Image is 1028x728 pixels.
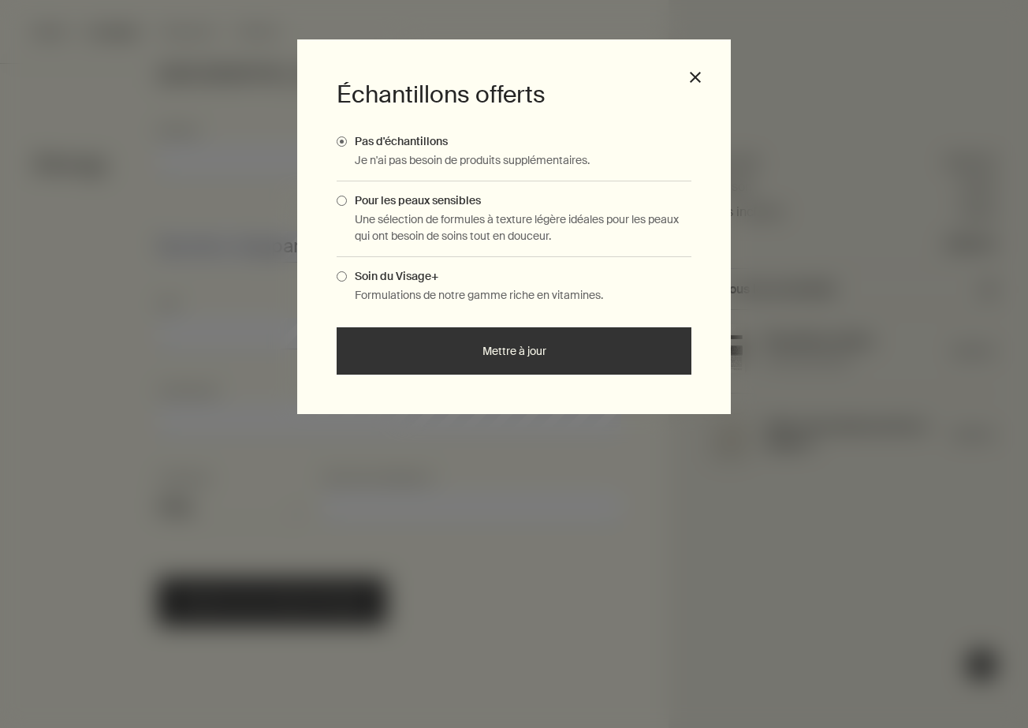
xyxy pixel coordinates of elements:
h3: Échantillons offerts [337,79,691,110]
p: Une sélection de formules à texture légère idéales pour les peaux qui ont besoin de soins tout en... [355,211,691,245]
span: Pas d'échantillons [347,134,448,148]
button: Mettre à jour [337,327,691,375]
button: close [688,70,702,84]
span: Soin du Visage+ [347,269,438,283]
p: Formulations de notre gamme riche en vitamines. [355,287,691,304]
span: Pour les peaux sensibles [347,193,481,207]
p: Je n'ai pas besoin de produits supplémentaires. [355,152,691,169]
